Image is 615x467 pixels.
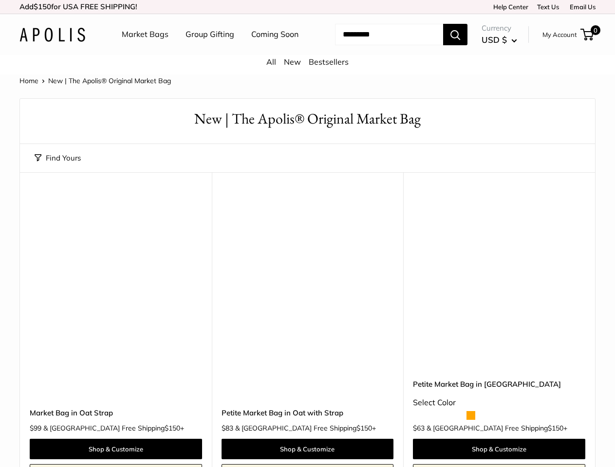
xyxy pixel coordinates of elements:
a: Text Us [537,3,559,11]
a: Shop & Customize [413,439,585,459]
a: Petite Market Bag in Oat with StrapPetite Market Bag in Oat with Strap [222,197,394,369]
a: Petite Market Bag in OatPetite Market Bag in Oat [413,197,585,369]
span: & [GEOGRAPHIC_DATA] Free Shipping + [427,425,567,431]
span: & [GEOGRAPHIC_DATA] Free Shipping + [235,425,376,431]
span: Currency [482,21,517,35]
img: Apolis [19,28,85,42]
span: $83 [222,424,233,432]
a: Shop & Customize [30,439,202,459]
a: Group Gifting [186,27,234,42]
a: Shop & Customize [222,439,394,459]
span: $150 [165,424,180,432]
a: 0 [581,29,594,40]
a: Petite Market Bag in Oat with Strap [222,407,394,418]
a: Help Center [490,3,528,11]
button: Find Yours [35,151,81,165]
span: New | The Apolis® Original Market Bag [48,76,171,85]
span: & [GEOGRAPHIC_DATA] Free Shipping + [43,425,184,431]
a: Coming Soon [251,27,298,42]
a: Home [19,76,38,85]
a: Market Bag in Oat StrapMarket Bag in Oat Strap [30,197,202,369]
span: $150 [356,424,372,432]
a: Market Bag in Oat Strap [30,407,202,418]
button: Search [443,24,467,45]
nav: Breadcrumb [19,74,171,87]
a: New [284,57,301,67]
span: $150 [548,424,563,432]
a: All [266,57,276,67]
a: Petite Market Bag in [GEOGRAPHIC_DATA] [413,378,585,390]
span: 0 [591,25,600,35]
span: USD $ [482,35,507,45]
a: My Account [542,29,577,40]
button: USD $ [482,32,517,48]
span: $63 [413,424,425,432]
div: Select Color [413,395,585,410]
input: Search... [335,24,443,45]
span: $99 [30,424,41,432]
a: Bestsellers [309,57,349,67]
h1: New | The Apolis® Original Market Bag [35,108,580,129]
span: $150 [34,2,51,11]
a: Market Bags [122,27,168,42]
a: Email Us [566,3,596,11]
